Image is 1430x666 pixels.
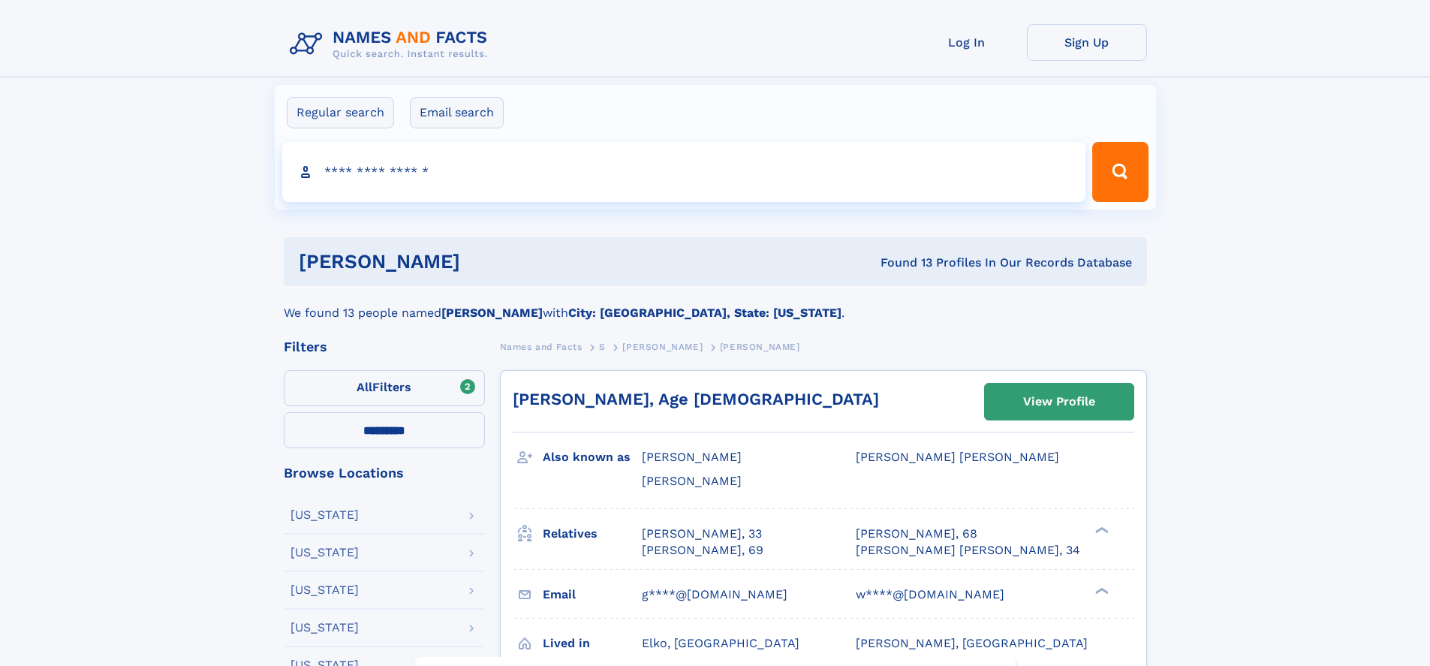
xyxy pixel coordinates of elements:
b: City: [GEOGRAPHIC_DATA], State: [US_STATE] [568,306,841,320]
div: ❯ [1091,525,1109,535]
a: [PERSON_NAME], 69 [642,542,763,559]
div: [US_STATE] [291,622,359,634]
h3: Email [543,582,642,607]
span: [PERSON_NAME], [GEOGRAPHIC_DATA] [856,636,1088,650]
h1: [PERSON_NAME] [299,252,670,271]
button: Search Button [1092,142,1148,202]
b: [PERSON_NAME] [441,306,543,320]
img: Logo Names and Facts [284,24,500,65]
a: [PERSON_NAME], Age [DEMOGRAPHIC_DATA] [513,390,879,408]
div: Browse Locations [284,466,485,480]
div: Filters [284,340,485,354]
span: [PERSON_NAME] [622,342,703,352]
a: Log In [907,24,1027,61]
a: View Profile [985,384,1133,420]
a: [PERSON_NAME] [PERSON_NAME], 34 [856,542,1080,559]
h3: Also known as [543,445,642,470]
a: Sign Up [1027,24,1147,61]
label: Regular search [287,97,394,128]
h3: Relatives [543,521,642,547]
div: [US_STATE] [291,584,359,596]
h3: Lived in [543,631,642,656]
span: [PERSON_NAME] [720,342,800,352]
span: S [599,342,606,352]
span: Elko, [GEOGRAPHIC_DATA] [642,636,799,650]
a: [PERSON_NAME], 33 [642,526,762,542]
div: [US_STATE] [291,509,359,521]
a: Names and Facts [500,337,583,356]
div: Found 13 Profiles In Our Records Database [670,255,1132,271]
span: [PERSON_NAME] [PERSON_NAME] [856,450,1059,464]
div: View Profile [1023,384,1095,419]
a: S [599,337,606,356]
div: We found 13 people named with . [284,286,1147,322]
div: [US_STATE] [291,547,359,559]
span: [PERSON_NAME] [642,474,742,488]
a: [PERSON_NAME] [622,337,703,356]
span: [PERSON_NAME] [642,450,742,464]
label: Filters [284,370,485,406]
div: ❯ [1091,586,1109,595]
a: [PERSON_NAME], 68 [856,526,977,542]
input: search input [282,142,1086,202]
span: All [357,380,372,394]
label: Email search [410,97,504,128]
